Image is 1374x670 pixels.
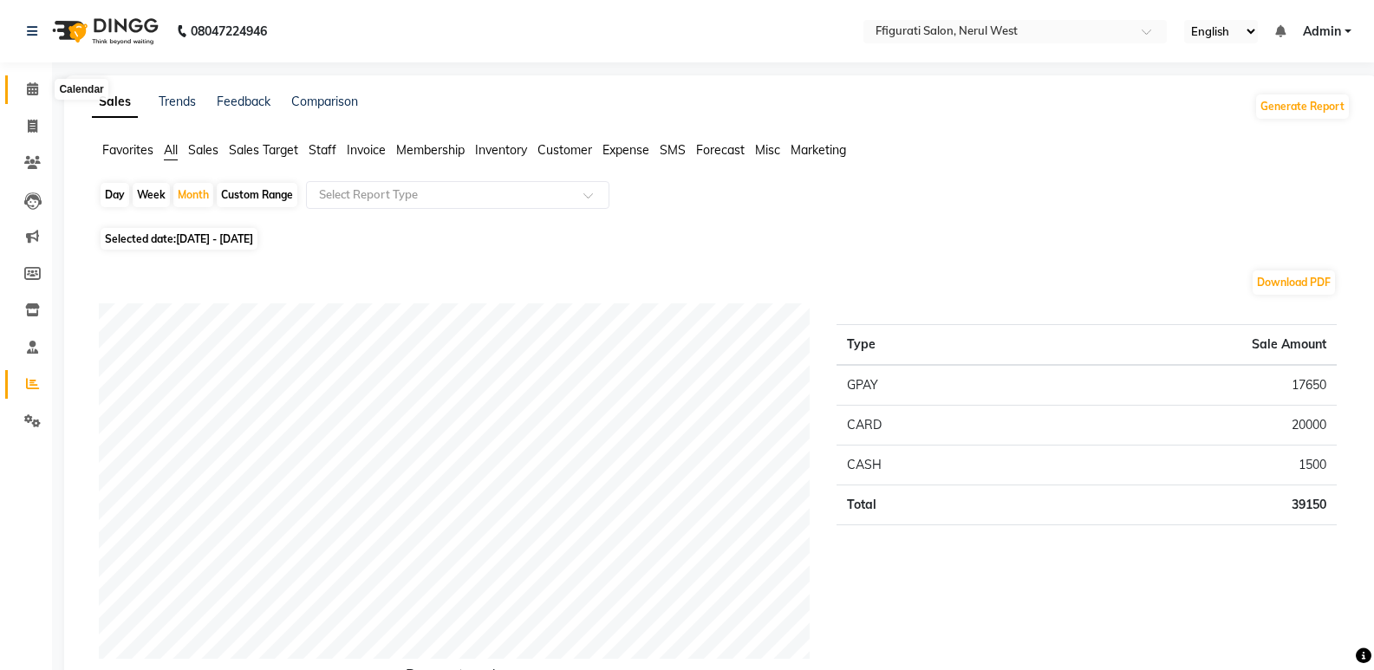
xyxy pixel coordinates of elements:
[102,142,153,158] span: Favorites
[164,142,178,158] span: All
[1020,365,1337,406] td: 17650
[55,79,107,100] div: Calendar
[188,142,218,158] span: Sales
[696,142,745,158] span: Forecast
[1020,325,1337,366] th: Sale Amount
[133,183,170,207] div: Week
[101,228,257,250] span: Selected date:
[755,142,780,158] span: Misc
[475,142,527,158] span: Inventory
[291,94,358,109] a: Comparison
[1303,23,1341,41] span: Admin
[660,142,686,158] span: SMS
[217,183,297,207] div: Custom Range
[837,365,1020,406] td: GPAY
[1020,406,1337,446] td: 20000
[537,142,592,158] span: Customer
[229,142,298,158] span: Sales Target
[44,7,163,55] img: logo
[101,183,129,207] div: Day
[217,94,270,109] a: Feedback
[837,406,1020,446] td: CARD
[837,446,1020,485] td: CASH
[1256,94,1349,119] button: Generate Report
[1020,446,1337,485] td: 1500
[173,183,213,207] div: Month
[396,142,465,158] span: Membership
[837,485,1020,525] td: Total
[1020,485,1337,525] td: 39150
[1253,270,1335,295] button: Download PDF
[791,142,846,158] span: Marketing
[602,142,649,158] span: Expense
[191,7,267,55] b: 08047224946
[837,325,1020,366] th: Type
[347,142,386,158] span: Invoice
[176,232,253,245] span: [DATE] - [DATE]
[159,94,196,109] a: Trends
[309,142,336,158] span: Staff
